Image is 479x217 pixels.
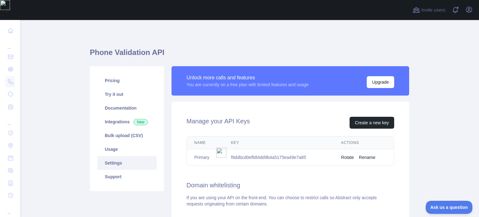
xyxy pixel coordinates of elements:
[224,149,334,166] td: f9ddbcd0efb84dd9b4a5175ea49e7a85
[216,148,226,158] img: 32x32.png
[224,136,334,149] th: Key
[186,181,394,190] h2: Domain whitelisting
[411,5,447,15] button: Invite users
[5,202,15,215] div: ...
[97,115,157,129] a: Integrations New
[426,201,473,214] iframe: Toggle Customer Support
[97,156,157,170] a: Settings
[187,136,224,149] th: Name
[421,7,445,14] span: Invite users
[97,170,157,184] a: Support
[97,142,157,156] a: Usage
[341,154,354,160] button: Rotate
[97,129,157,142] a: Bulk upload (CSV)
[90,47,409,62] h1: Phone Validation API
[186,74,309,81] div: Unlock more calls and features
[97,101,157,115] a: Documentation
[186,117,250,129] h2: Manage your API Keys
[359,154,375,160] button: Rename
[5,114,15,126] div: ...
[186,195,394,207] div: If you are using your API on the front-end. You can choose to restrict calls so Abstract only acc...
[367,76,394,88] button: Upgrade
[187,149,224,166] td: Primary
[334,136,394,149] th: Actions
[186,81,309,88] div: You are currently on a free plan with limited features and usage
[350,117,394,129] button: Create a new key
[133,119,148,125] span: New
[97,87,157,101] a: Try it out
[97,74,157,87] a: Pricing
[5,37,15,50] div: ...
